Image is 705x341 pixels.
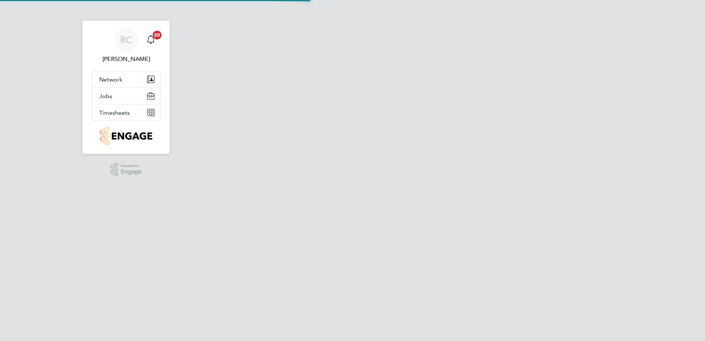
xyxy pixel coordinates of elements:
span: Timesheets [99,109,130,116]
a: RC[PERSON_NAME] [91,28,161,63]
span: Richard Colborne [91,55,161,63]
button: Jobs [92,88,160,104]
button: Network [92,71,160,87]
span: Powered by [121,163,142,169]
span: Jobs [99,93,112,100]
span: Network [99,76,122,83]
a: 20 [143,28,158,52]
span: RC [120,35,132,45]
a: Powered byEngage [111,163,142,177]
a: Go to home page [91,127,161,145]
span: Engage [121,169,142,175]
img: countryside-properties-logo-retina.png [100,127,152,145]
nav: Main navigation [83,21,170,154]
span: 20 [153,31,162,39]
button: Timesheets [92,104,160,121]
